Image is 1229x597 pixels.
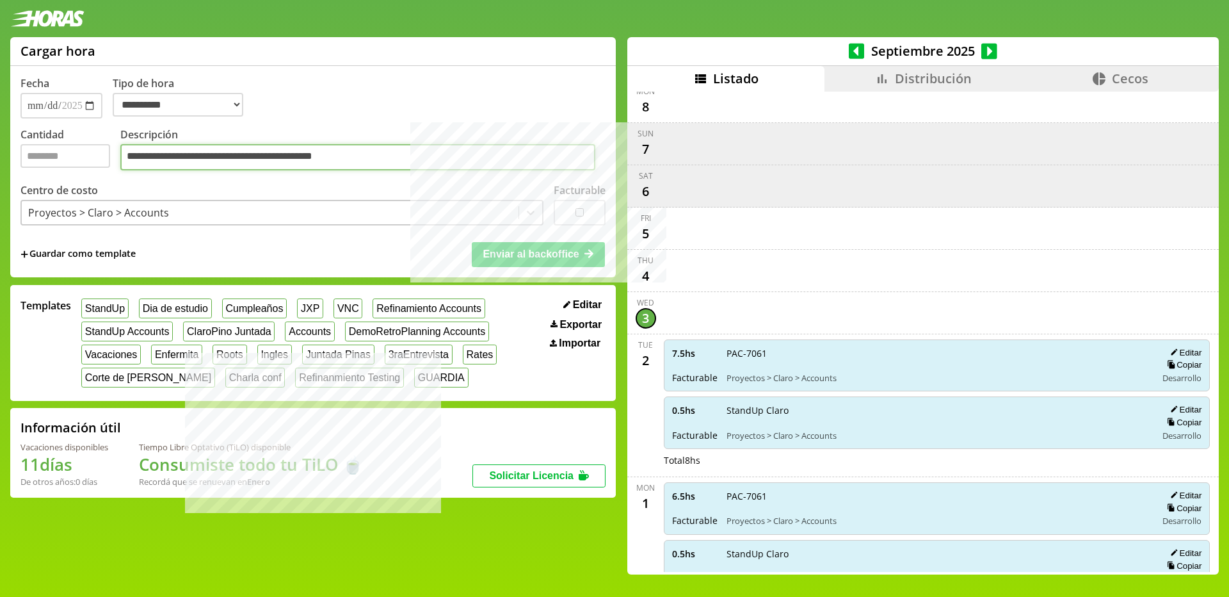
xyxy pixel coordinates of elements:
[559,298,606,311] button: Editar
[285,322,334,341] button: Accounts
[247,476,270,487] b: Enero
[1166,347,1201,358] button: Editar
[20,76,49,90] label: Fecha
[672,404,718,416] span: 0.5 hs
[864,42,981,60] span: Septiembre 2025
[559,338,600,349] span: Importar
[636,482,655,493] div: Mon
[727,490,1148,502] span: PAC-7061
[81,345,141,364] button: Vacaciones
[672,429,718,441] span: Facturable
[636,86,655,97] div: Mon
[20,247,136,261] span: +Guardar como template
[213,345,246,364] button: Roots
[554,183,606,197] label: Facturable
[636,266,656,286] div: 4
[1163,417,1201,428] button: Copiar
[81,368,215,388] button: Corte de [PERSON_NAME]
[20,42,95,60] h1: Cargar hora
[113,76,253,119] label: Tipo de hora
[20,144,110,168] input: Cantidad
[1166,490,1201,501] button: Editar
[81,298,129,318] button: StandUp
[20,441,108,453] div: Vacaciones disponibles
[1166,404,1201,415] button: Editar
[113,93,243,117] select: Tipo de hora
[472,242,605,266] button: Enviar al backoffice
[636,493,656,514] div: 1
[10,10,84,27] img: logotipo
[1162,372,1201,384] span: Desarrollo
[638,339,653,350] div: Tue
[638,255,654,266] div: Thu
[225,368,285,388] button: Charla conf
[28,206,169,220] div: Proyectos > Claro > Accounts
[727,515,1148,527] span: Proyectos > Claro > Accounts
[1112,70,1148,87] span: Cecos
[20,453,108,476] h1: 11 días
[713,70,759,87] span: Listado
[636,224,656,244] div: 5
[727,372,1148,384] span: Proyectos > Claro > Accounts
[672,372,718,384] span: Facturable
[463,345,497,364] button: Rates
[636,139,656,159] div: 7
[151,345,202,364] button: Enfermita
[20,298,71,313] span: Templates
[637,297,654,308] div: Wed
[639,170,653,181] div: Sat
[139,453,363,476] h1: Consumiste todo tu TiLO 🍵
[81,322,173,341] button: StandUp Accounts
[20,127,120,174] label: Cantidad
[727,430,1148,441] span: Proyectos > Claro > Accounts
[302,345,374,364] button: Juntada Pinas
[636,308,656,329] div: 3
[373,298,485,318] button: Refinamiento Accounts
[483,249,579,259] span: Enviar al backoffice
[559,319,602,331] span: Exportar
[20,183,98,197] label: Centro de costo
[672,572,718,584] span: Facturable
[20,419,121,436] h2: Información útil
[573,299,602,311] span: Editar
[20,247,28,261] span: +
[333,298,362,318] button: VNC
[297,298,323,318] button: JXP
[1163,560,1201,571] button: Copiar
[472,464,606,487] button: Solicitar Licencia
[636,350,656,371] div: 2
[139,298,212,318] button: Dia de estudio
[638,128,654,139] div: Sun
[120,144,595,171] textarea: Descripción
[385,345,453,364] button: 3raEntrevista
[727,347,1148,359] span: PAC-7061
[257,345,292,364] button: Ingles
[672,490,718,502] span: 6.5 hs
[295,368,404,388] button: Refinanmiento Testing
[627,92,1219,573] div: scrollable content
[895,70,972,87] span: Distribución
[414,368,469,388] button: GUARDIA
[139,441,363,453] div: Tiempo Libre Optativo (TiLO) disponible
[1166,548,1201,559] button: Editar
[636,97,656,117] div: 8
[345,322,489,341] button: DemoRetroPlanning Accounts
[547,318,606,331] button: Exportar
[664,454,1210,466] div: Total 8 hs
[120,127,606,174] label: Descripción
[672,548,718,560] span: 0.5 hs
[727,548,1148,560] span: StandUp Claro
[489,470,574,481] span: Solicitar Licencia
[1162,430,1201,441] span: Desarrollo
[641,213,651,224] div: Fri
[183,322,275,341] button: ClaroPino Juntada
[727,404,1148,416] span: StandUp Claro
[139,476,363,487] div: Recordá que se renuevan en
[636,181,656,202] div: 6
[1162,515,1201,527] span: Desarrollo
[1163,359,1201,370] button: Copiar
[1163,503,1201,514] button: Copiar
[20,476,108,487] div: De otros años: 0 días
[672,347,718,359] span: 7.5 hs
[222,298,287,318] button: Cumpleaños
